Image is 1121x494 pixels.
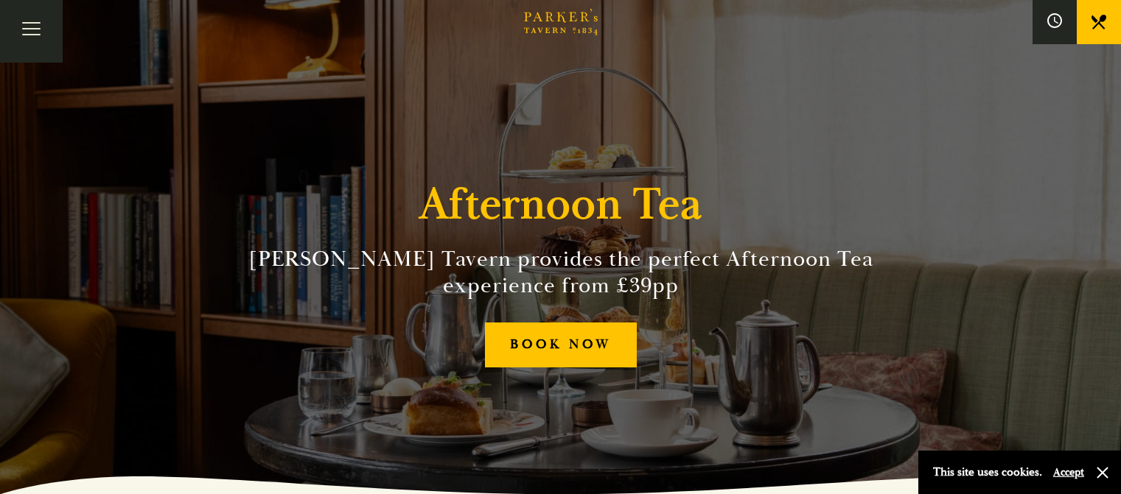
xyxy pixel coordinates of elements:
button: Accept [1053,465,1084,479]
h1: Afternoon Tea [419,178,702,231]
button: Close and accept [1095,465,1110,480]
h2: [PERSON_NAME] Tavern provides the perfect Afternoon Tea experience from £39pp [225,246,897,299]
p: This site uses cookies. [933,462,1042,483]
a: BOOK NOW [485,322,637,367]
